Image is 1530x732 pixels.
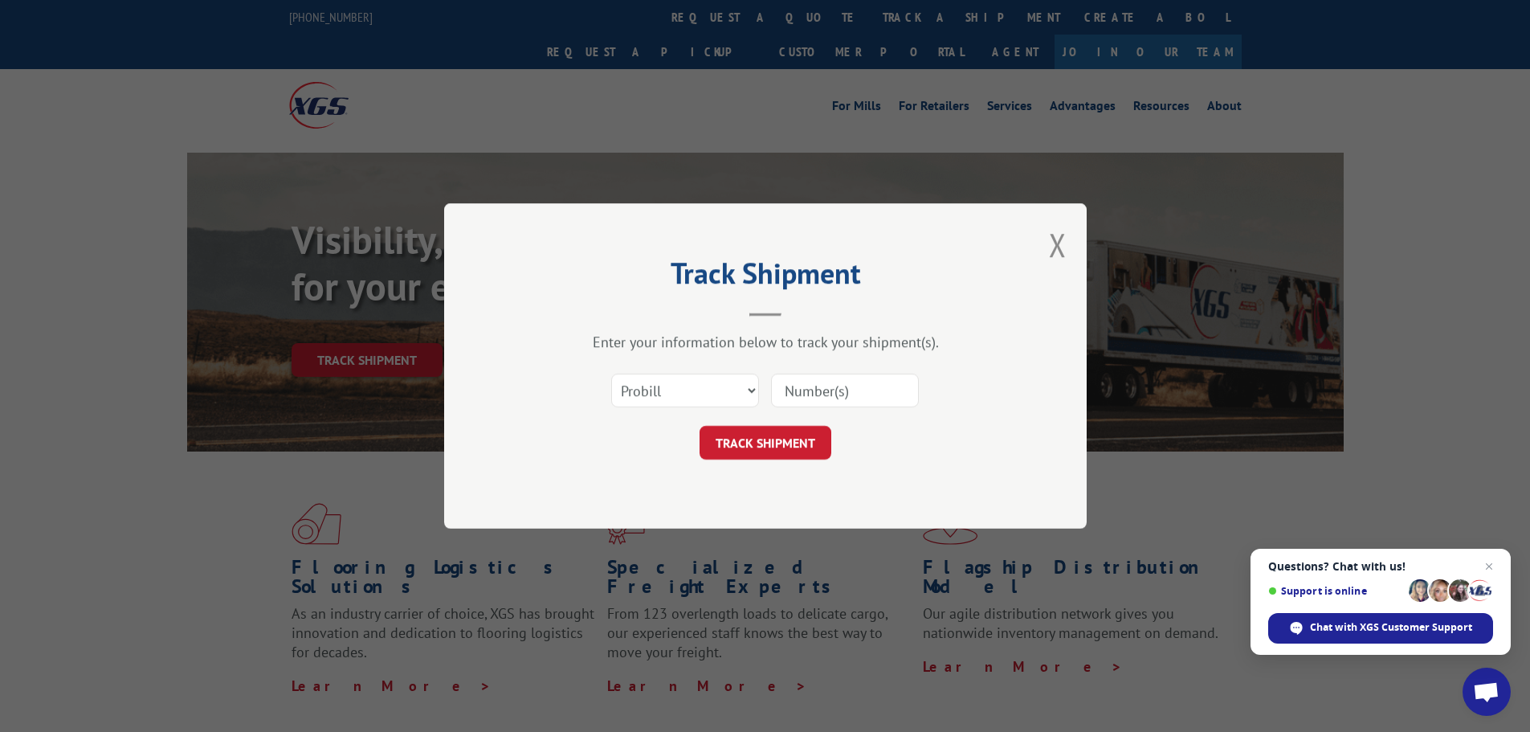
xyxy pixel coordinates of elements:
div: Enter your information below to track your shipment(s). [524,333,1006,351]
span: Support is online [1268,585,1403,597]
h2: Track Shipment [524,262,1006,292]
span: Questions? Chat with us! [1268,560,1493,573]
span: Close chat [1479,557,1499,576]
span: Chat with XGS Customer Support [1310,620,1472,635]
input: Number(s) [771,374,919,407]
div: Chat with XGS Customer Support [1268,613,1493,644]
button: Close modal [1049,223,1067,266]
div: Open chat [1463,668,1511,716]
button: TRACK SHIPMENT [700,426,831,460]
